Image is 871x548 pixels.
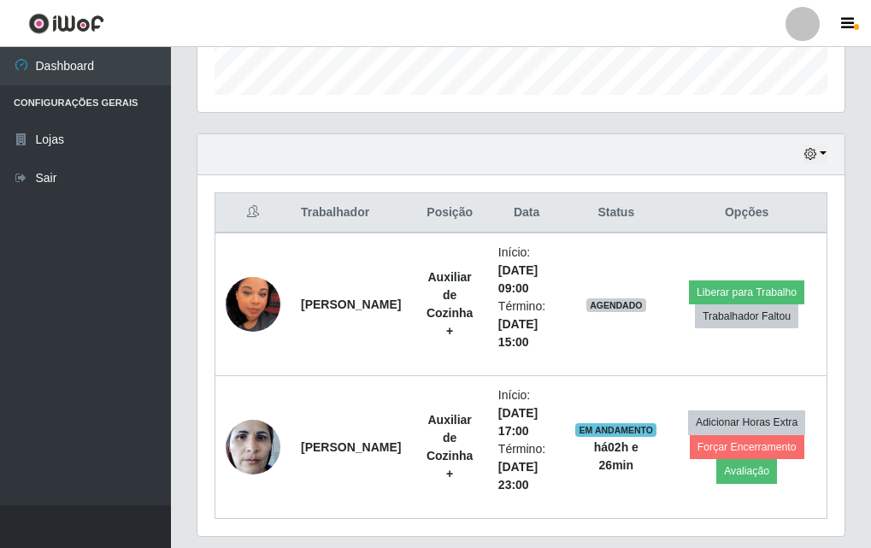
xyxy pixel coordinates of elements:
time: [DATE] 23:00 [498,460,538,492]
li: Término: [498,440,555,494]
li: Início: [498,386,555,440]
strong: há 02 h e 26 min [594,440,639,472]
time: [DATE] 17:00 [498,406,538,438]
th: Posição [411,193,487,233]
th: Trabalhador [291,193,411,233]
img: 1749324007196.jpeg [226,256,280,353]
li: Término: [498,298,555,351]
th: Status [565,193,667,233]
th: Data [488,193,565,233]
button: Trabalhador Faltou [695,304,798,328]
th: Opções [667,193,827,233]
li: Início: [498,244,555,298]
span: EM ANDAMENTO [575,423,656,437]
strong: Auxiliar de Cozinha + [427,270,473,338]
strong: [PERSON_NAME] [301,298,401,311]
strong: [PERSON_NAME] [301,440,401,454]
img: 1694453886302.jpeg [226,410,280,483]
button: Avaliação [716,459,777,483]
button: Liberar para Trabalho [689,280,804,304]
strong: Auxiliar de Cozinha + [427,413,473,480]
span: AGENDADO [586,298,646,312]
button: Adicionar Horas Extra [688,410,805,434]
img: CoreUI Logo [28,13,104,34]
button: Forçar Encerramento [690,435,804,459]
time: [DATE] 09:00 [498,263,538,295]
time: [DATE] 15:00 [498,317,538,349]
